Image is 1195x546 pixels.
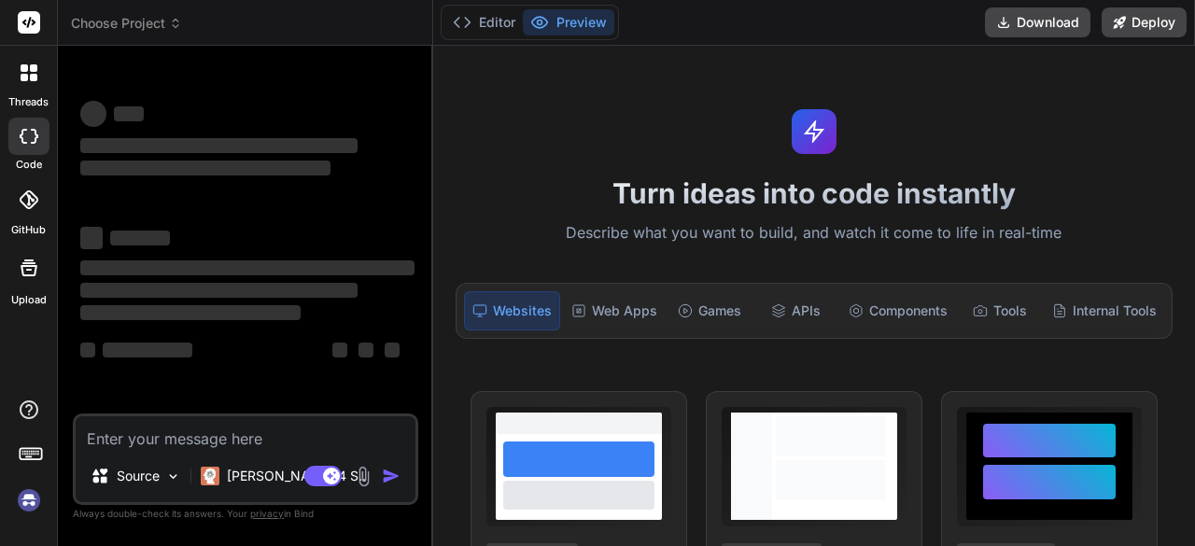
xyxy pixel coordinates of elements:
[103,343,192,357] span: ‌
[80,283,358,298] span: ‌
[444,176,1184,210] h1: Turn ideas into code instantly
[80,138,358,153] span: ‌
[841,291,955,330] div: Components
[227,467,366,485] p: [PERSON_NAME] 4 S..
[80,305,301,320] span: ‌
[13,484,45,516] img: signin
[353,466,374,487] img: attachment
[80,161,330,175] span: ‌
[668,291,751,330] div: Games
[71,14,182,33] span: Choose Project
[11,292,47,308] label: Upload
[385,343,400,357] span: ‌
[382,467,401,485] img: icon
[332,343,347,357] span: ‌
[73,505,418,523] p: Always double-check its answers. Your in Bind
[358,343,373,357] span: ‌
[80,101,106,127] span: ‌
[754,291,836,330] div: APIs
[80,227,103,249] span: ‌
[80,260,415,275] span: ‌
[11,222,46,238] label: GitHub
[16,157,42,173] label: code
[117,467,160,485] p: Source
[444,221,1184,245] p: Describe what you want to build, and watch it come to life in real-time
[250,508,284,519] span: privacy
[80,343,95,357] span: ‌
[1102,7,1187,37] button: Deploy
[464,291,560,330] div: Websites
[959,291,1041,330] div: Tools
[8,94,49,110] label: threads
[1045,291,1164,330] div: Internal Tools
[564,291,665,330] div: Web Apps
[523,9,614,35] button: Preview
[110,231,170,245] span: ‌
[165,469,181,484] img: Pick Models
[114,106,144,121] span: ‌
[201,467,219,485] img: Claude 4 Sonnet
[985,7,1090,37] button: Download
[445,9,523,35] button: Editor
